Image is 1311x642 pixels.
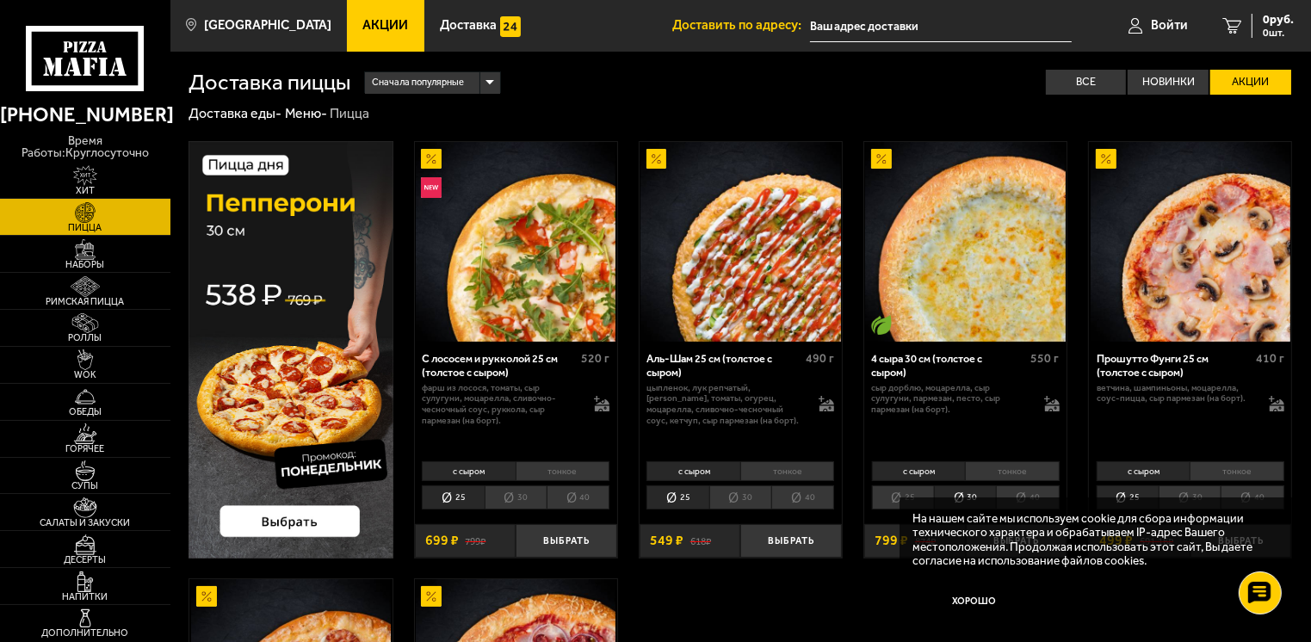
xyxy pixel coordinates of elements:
[416,142,615,342] img: С лососем и рукколой 25 см (толстое с сыром)
[422,485,484,509] li: 25
[189,105,281,121] a: Доставка еды-
[646,461,739,481] li: с сыром
[1046,70,1127,95] label: Все
[1097,352,1252,378] div: Прошутто Фунги 25 см (толстое с сыром)
[865,142,1065,342] img: 4 сыра 30 см (толстое с сыром)
[547,485,609,509] li: 40
[640,142,842,342] a: АкционныйАль-Шам 25 см (толстое с сыром)
[425,534,459,547] span: 699 ₽
[871,149,892,170] img: Акционный
[740,524,842,558] button: Выбрать
[1210,70,1291,95] label: Акции
[485,485,547,509] li: 30
[864,142,1067,342] a: АкционныйВегетарианское блюдо4 сыра 30 см (толстое с сыром)
[646,352,801,378] div: Аль-Шам 25 см (толстое с сыром)
[1091,142,1290,342] img: Прошутто Фунги 25 см (толстое с сыром)
[189,71,350,93] h1: Доставка пиццы
[872,461,965,481] li: с сыром
[875,534,908,547] span: 799 ₽
[872,383,1030,416] p: сыр дорблю, моцарелла, сыр сулугуни, пармезан, песто, сыр пармезан (на борт).
[1151,19,1188,32] span: Войти
[934,485,996,509] li: 30
[996,485,1059,509] li: 40
[810,10,1073,42] input: Ваш адрес доставки
[740,461,834,481] li: тонкое
[872,485,934,509] li: 25
[1089,142,1291,342] a: АкционныйПрошутто Фунги 25 см (толстое с сыром)
[672,19,810,32] span: Доставить по адресу:
[422,461,515,481] li: с сыром
[421,177,442,198] img: Новинка
[965,461,1059,481] li: тонкое
[363,19,409,32] span: Акции
[1263,28,1294,38] span: 0 шт.
[806,351,834,366] span: 490 г
[690,534,711,547] s: 618 ₽
[646,383,805,427] p: цыпленок, лук репчатый, [PERSON_NAME], томаты, огурец, моцарелла, сливочно-чесночный соус, кетчуп...
[500,16,521,37] img: 15daf4d41897b9f0e9f617042186c801.svg
[1128,70,1209,95] label: Новинки
[372,70,464,96] span: Сначала популярные
[440,19,497,32] span: Доставка
[771,485,834,509] li: 40
[1097,461,1190,481] li: с сыром
[466,534,486,547] s: 799 ₽
[646,485,708,509] li: 25
[204,19,331,32] span: [GEOGRAPHIC_DATA]
[913,511,1269,568] p: На нашем сайте мы используем cookie для сбора информации технического характера и обрабатываем IP...
[421,149,442,170] img: Акционный
[913,581,1036,622] button: Хорошо
[285,105,327,121] a: Меню-
[581,351,609,366] span: 520 г
[330,105,369,123] div: Пицца
[422,352,577,378] div: С лососем и рукколой 25 см (толстое с сыром)
[640,142,840,342] img: Аль-Шам 25 см (толстое с сыром)
[1221,485,1283,509] li: 40
[516,461,609,481] li: тонкое
[1097,383,1255,404] p: ветчина, шампиньоны, моцарелла, соус-пицца, сыр пармезан (на борт).
[1159,485,1221,509] li: 30
[421,586,442,607] img: Акционный
[1097,485,1159,509] li: 25
[196,586,217,607] img: Акционный
[1263,14,1294,26] span: 0 руб.
[709,485,771,509] li: 30
[516,524,617,558] button: Выбрать
[415,142,617,342] a: АкционныйНовинкаС лососем и рукколой 25 см (толстое с сыром)
[871,315,892,336] img: Вегетарианское блюдо
[1096,149,1116,170] img: Акционный
[1190,461,1283,481] li: тонкое
[646,149,667,170] img: Акционный
[872,352,1027,378] div: 4 сыра 30 см (толстое с сыром)
[1256,351,1284,366] span: 410 г
[1031,351,1060,366] span: 550 г
[650,534,683,547] span: 549 ₽
[422,383,580,427] p: фарш из лосося, томаты, сыр сулугуни, моцарелла, сливочно-чесночный соус, руккола, сыр пармезан (...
